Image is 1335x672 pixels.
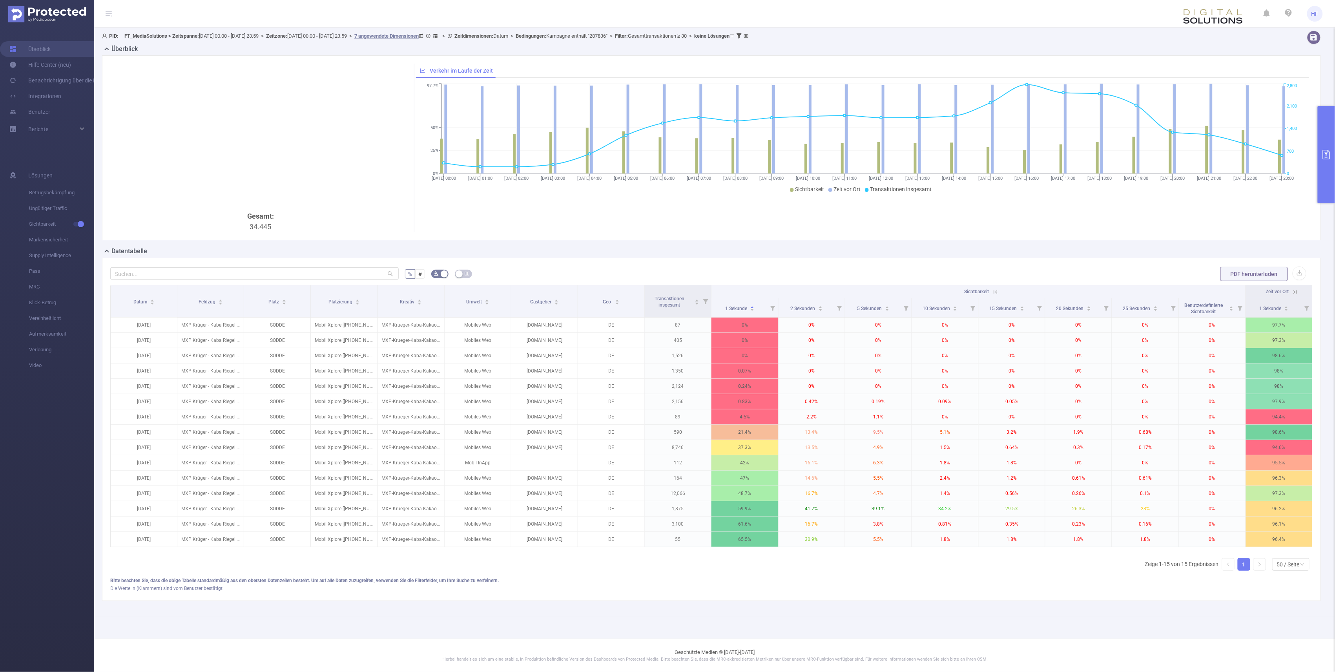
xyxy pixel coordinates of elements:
i: Symbol: Einfügezeichen [282,298,286,301]
font: MRC [29,284,40,290]
tspan: [DATE] 15:00 [978,176,1003,181]
span: Verkehr im Laufe der Zeit [430,68,493,74]
p: 0% [1112,333,1178,348]
i: Symbol: Einfügezeichen [695,298,699,301]
p: MXP-Krueger-Kaba-Kakao-Q3-2025.zip [5541862] [378,333,444,348]
span: Feldzug [199,299,215,305]
p: 98% [1246,363,1312,378]
font: Betrugsbekämpfung [29,190,75,195]
tspan: 1,400 [1287,126,1297,131]
span: Gesamttransaktionen ≥ 30 [615,33,687,39]
span: Benutzerdefinierte Sichtbarkeit [1184,303,1223,314]
font: Ungültiger Traffic [29,205,67,211]
tspan: [DATE] 19:00 [1124,176,1149,181]
p: 0% [1045,379,1112,394]
font: Klick-Betrug [29,299,56,305]
span: 15 Sekunden [990,306,1017,311]
span: > [259,33,266,39]
tspan: [DATE] 00:00 [432,176,456,181]
p: 0% [912,363,978,378]
p: 0% [1112,348,1178,363]
span: Zeit vor Ort [834,186,861,192]
p: DE [578,409,644,424]
i: Symbol: Einfügezeichen [1087,305,1091,307]
div: Sort [1087,305,1091,310]
b: Gesamt: [247,212,274,220]
span: Berichte [28,126,48,132]
p: 0.09% [912,394,978,409]
tspan: [DATE] 11:00 [833,176,857,181]
p: [DATE] [111,333,177,348]
p: SODDE [244,394,310,409]
b: keine Lösungen [694,33,730,39]
i: Symbol: Caret-Down [485,301,489,304]
i: Symbol: Einfügezeichen [554,298,558,301]
i: Symbol: Caret-Down [150,301,154,304]
font: HF [1311,11,1319,17]
span: Umwelt [466,299,482,305]
span: 2 Sekunden [791,306,815,311]
p: Mobiles Web [445,348,511,363]
tspan: [DATE] 22:00 [1233,176,1258,181]
tspan: [DATE] 09:00 [760,176,784,181]
p: MXP-Krueger-Kaba-Kakao-Q3-2025.zip [5541862] [378,379,444,394]
tspan: [DATE] 14:00 [942,176,966,181]
tspan: [DATE] 23:00 [1270,176,1294,181]
p: MXP Krüger - Kaba Riegel und Tafelschokolade Markenimage Q3 2025 [287836] [177,348,244,363]
i: Symbol: Caret-Down [355,301,359,304]
i: Symbol: Einfügezeichen [355,298,359,301]
span: Zeit vor Ort [1266,289,1289,294]
b: Zeitzone: [266,33,287,39]
p: 1,526 [645,348,711,363]
p: Mobil Xplore [[PHONE_NUMBER]] [311,318,377,332]
span: > [440,33,447,39]
tspan: [DATE] 10:00 [796,176,821,181]
div: Sort [695,298,699,303]
i: Symbol: Caret-Down [554,301,558,304]
p: 0% [1179,379,1246,394]
p: Mobiles Web [445,333,511,348]
p: 1,350 [645,363,711,378]
tspan: [DATE] 04:00 [577,176,602,181]
span: # [418,271,422,277]
p: Mobiles Web [445,394,511,409]
font: Vereinheitlicht [29,315,61,321]
b: Bedingungen: [516,33,546,39]
a: Benachrichtigung über die Nutzung [9,73,114,88]
font: [DATE] 00:00 - [DATE] 23:59 [109,33,419,39]
tspan: [DATE] 03:00 [541,176,565,181]
p: SODDE [244,318,310,332]
img: Geschützte Medien [8,6,86,22]
tspan: [DATE] 18:00 [1088,176,1112,181]
tspan: [DATE] 21:00 [1197,176,1221,181]
p: Mobiles Web [445,363,511,378]
tspan: [DATE] 02:00 [505,176,529,181]
tspan: 25% [430,148,438,153]
p: DE [578,318,644,332]
a: Überblick [9,41,51,57]
p: [DATE] [111,363,177,378]
tspan: [DATE] 06:00 [650,176,675,181]
div: Sort [218,298,223,303]
i: Symbol: Einfügezeichen [218,298,222,301]
div: Sort [615,298,620,303]
i: Symbol: Tisch [465,271,469,276]
i: Symbol: Caret-Down [418,301,422,304]
p: MXP Krüger - Kaba Riegel und Tafelschokolade Markenimage Q3 2025 [287836] [177,379,244,394]
p: 0% [711,348,778,363]
i: Filter menu [1235,298,1246,317]
p: [DATE] [111,394,177,409]
i: Filter menu [1101,298,1112,317]
div: Sort [1020,305,1025,310]
i: Symbol: Liniendiagramm [420,68,425,73]
i: Symbol: Caret-Down [1284,308,1289,310]
div: 34.445 [113,211,408,379]
tspan: 2,800 [1287,84,1297,89]
i: Symbol: Caret-Down [750,308,754,310]
p: MXP Krüger - Kaba Riegel und Tafelschokolade Markenimage Q3 2025 [287836] [177,333,244,348]
font: Supply Intelligence [29,252,71,258]
span: Kampagne enthält "287836" [516,33,607,39]
p: [DATE] [111,409,177,424]
tspan: [DATE] 05:00 [614,176,638,181]
tspan: 50% [430,125,438,130]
